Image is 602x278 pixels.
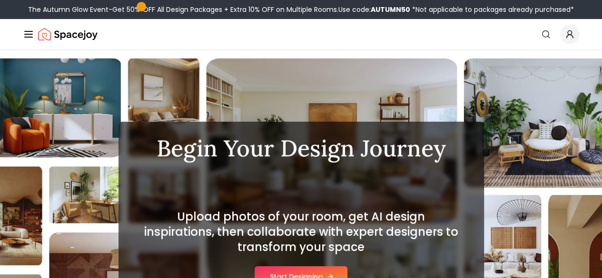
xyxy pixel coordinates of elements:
h1: Begin Your Design Journey [141,137,461,160]
a: Spacejoy [38,25,98,44]
b: AUTUMN50 [371,5,410,14]
span: Use code: [338,5,410,14]
span: *Not applicable to packages already purchased* [410,5,574,14]
nav: Global [23,19,579,49]
img: Spacejoy Logo [38,25,98,44]
div: The Autumn Glow Event-Get 50% OFF All Design Packages + Extra 10% OFF on Multiple Rooms. [28,5,574,14]
h2: Upload photos of your room, get AI design inspirations, then collaborate with expert designers to... [141,209,461,255]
